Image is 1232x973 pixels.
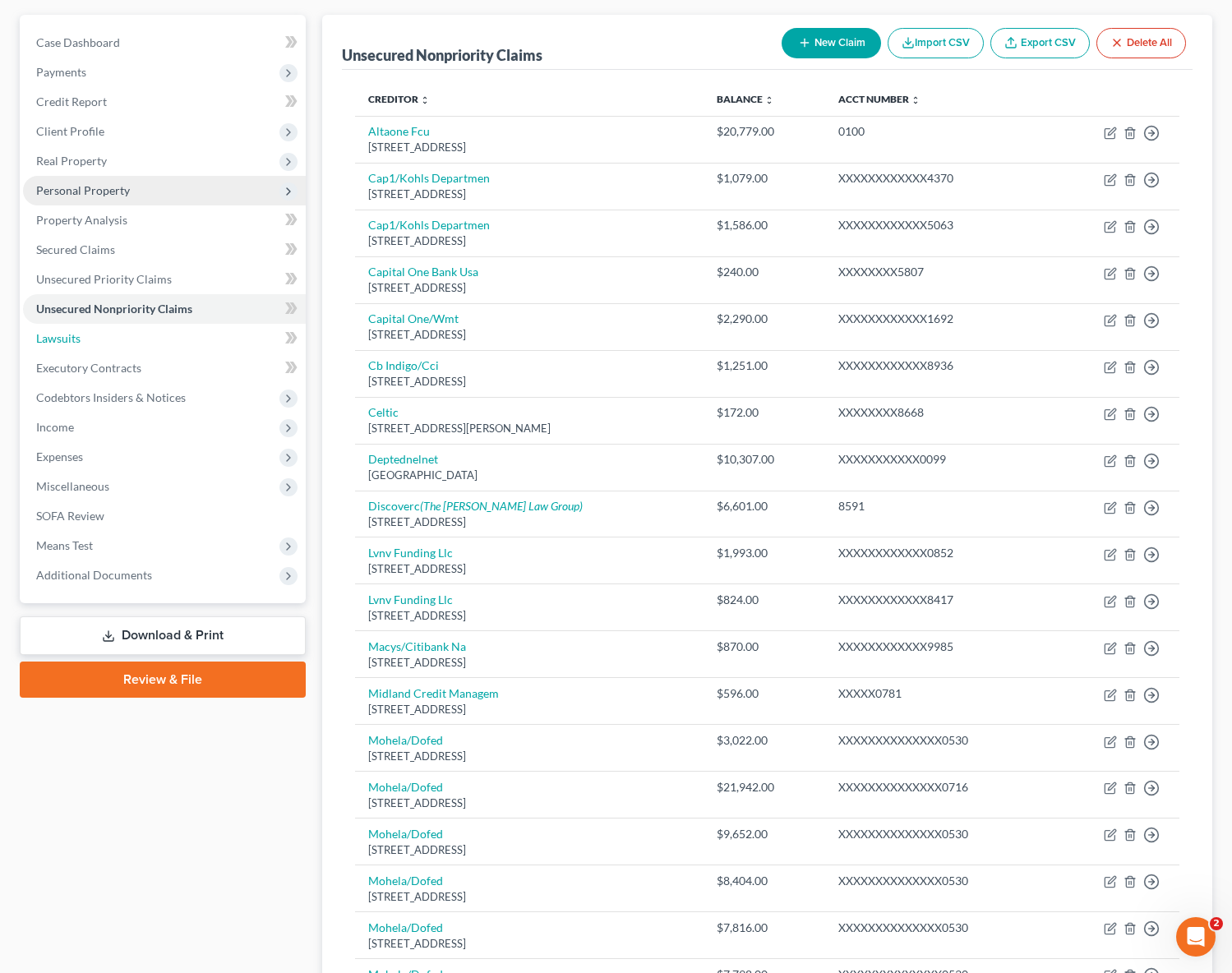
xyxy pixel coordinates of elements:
div: XXXXXXXXXXXX8417 [838,592,1038,608]
span: Payments [36,65,86,79]
div: 0100 [838,123,1038,140]
div: [STREET_ADDRESS] [368,842,690,858]
a: Deptednelnet [368,452,438,466]
a: Review & File [20,662,306,698]
a: Download & Print [20,616,306,655]
a: Executory Contracts [23,353,306,383]
a: Capital One/Wmt [368,311,459,325]
iframe: Intercom live chat [1176,917,1216,957]
div: $1,251.00 [717,357,812,374]
button: Import CSV [888,28,984,58]
a: Mohela/Dofed [368,920,443,934]
button: New Claim [782,28,881,58]
span: 2 [1210,917,1223,930]
a: Unsecured Nonpriority Claims [23,294,306,324]
div: [STREET_ADDRESS] [368,233,690,249]
a: Case Dashboard [23,28,306,58]
div: $21,942.00 [717,779,812,795]
span: Property Analysis [36,213,127,227]
div: XXXXX0781 [838,685,1038,702]
a: SOFA Review [23,501,306,531]
div: $10,307.00 [717,451,812,468]
div: [STREET_ADDRESS] [368,749,690,764]
div: XXXXXXXXXXXX1692 [838,311,1038,327]
span: Secured Claims [36,242,115,256]
a: Credit Report [23,87,306,117]
span: Personal Property [36,183,130,197]
a: Property Analysis [23,205,306,235]
span: Unsecured Priority Claims [36,272,172,286]
div: XXXXXXXXXXXX5063 [838,217,1038,233]
div: XXXXXXXXXXXX4370 [838,170,1038,187]
i: unfold_more [420,95,430,105]
a: Celtic [368,405,399,419]
a: Macys/Citibank Na [368,639,466,653]
span: Additional Documents [36,568,152,582]
a: Lawsuits [23,324,306,353]
span: Real Property [36,154,107,168]
div: [STREET_ADDRESS] [368,187,690,202]
div: XXXXXXXXXXXXXX0530 [838,826,1038,842]
a: Balance unfold_more [717,93,774,105]
div: [STREET_ADDRESS] [368,140,690,155]
div: XXXXXXXXXXXX0852 [838,545,1038,561]
span: Means Test [36,538,93,552]
a: Mohela/Dofed [368,827,443,841]
div: $7,816.00 [717,920,812,936]
span: Income [36,420,74,434]
div: XXXXXXXX8668 [838,404,1038,421]
div: $6,601.00 [717,498,812,514]
div: $870.00 [717,639,812,655]
div: [STREET_ADDRESS] [368,702,690,717]
a: Creditor unfold_more [368,93,430,105]
div: $20,779.00 [717,123,812,140]
div: [STREET_ADDRESS] [368,795,690,811]
div: $596.00 [717,685,812,702]
a: Cap1/Kohls Departmen [368,218,490,232]
a: Discoverc(The [PERSON_NAME] Law Group) [368,499,583,513]
button: Delete All [1096,28,1186,58]
a: Midland Credit Managem [368,686,499,700]
a: Lvnv Funding Llc [368,593,453,606]
div: XXXXXXXX5807 [838,264,1038,280]
div: $1,079.00 [717,170,812,187]
span: Miscellaneous [36,479,109,493]
div: Unsecured Nonpriority Claims [342,45,542,65]
span: Client Profile [36,124,104,138]
div: XXXXXXXXXXXXXX0716 [838,779,1038,795]
span: Codebtors Insiders & Notices [36,390,186,404]
div: XXXXXXXXXXXX8936 [838,357,1038,374]
div: $9,652.00 [717,826,812,842]
a: Lvnv Funding Llc [368,546,453,560]
a: Cb Indigo/Cci [368,358,439,372]
div: $1,586.00 [717,217,812,233]
span: Lawsuits [36,331,81,345]
div: $8,404.00 [717,873,812,889]
div: XXXXXXXXXXXX9985 [838,639,1038,655]
div: [STREET_ADDRESS] [368,561,690,577]
a: Capital One Bank Usa [368,265,478,279]
a: Export CSV [990,28,1090,58]
a: Acct Number unfold_more [838,93,921,105]
div: $172.00 [717,404,812,421]
div: [STREET_ADDRESS] [368,280,690,296]
div: $2,290.00 [717,311,812,327]
i: unfold_more [911,95,921,105]
a: Mohela/Dofed [368,780,443,794]
div: [STREET_ADDRESS][PERSON_NAME] [368,421,690,436]
div: [STREET_ADDRESS] [368,374,690,390]
div: [STREET_ADDRESS] [368,936,690,952]
a: Unsecured Priority Claims [23,265,306,294]
div: [STREET_ADDRESS] [368,608,690,624]
a: Altaone Fcu [368,124,430,138]
div: [STREET_ADDRESS] [368,327,690,343]
div: XXXXXXXXXXXXXX0530 [838,873,1038,889]
div: [STREET_ADDRESS] [368,514,690,530]
span: Credit Report [36,95,107,108]
i: (The [PERSON_NAME] Law Group) [420,499,583,513]
div: $240.00 [717,264,812,280]
div: XXXXXXXXXXX0099 [838,451,1038,468]
a: Secured Claims [23,235,306,265]
div: XXXXXXXXXXXXXX0530 [838,732,1038,749]
span: Executory Contracts [36,361,141,375]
